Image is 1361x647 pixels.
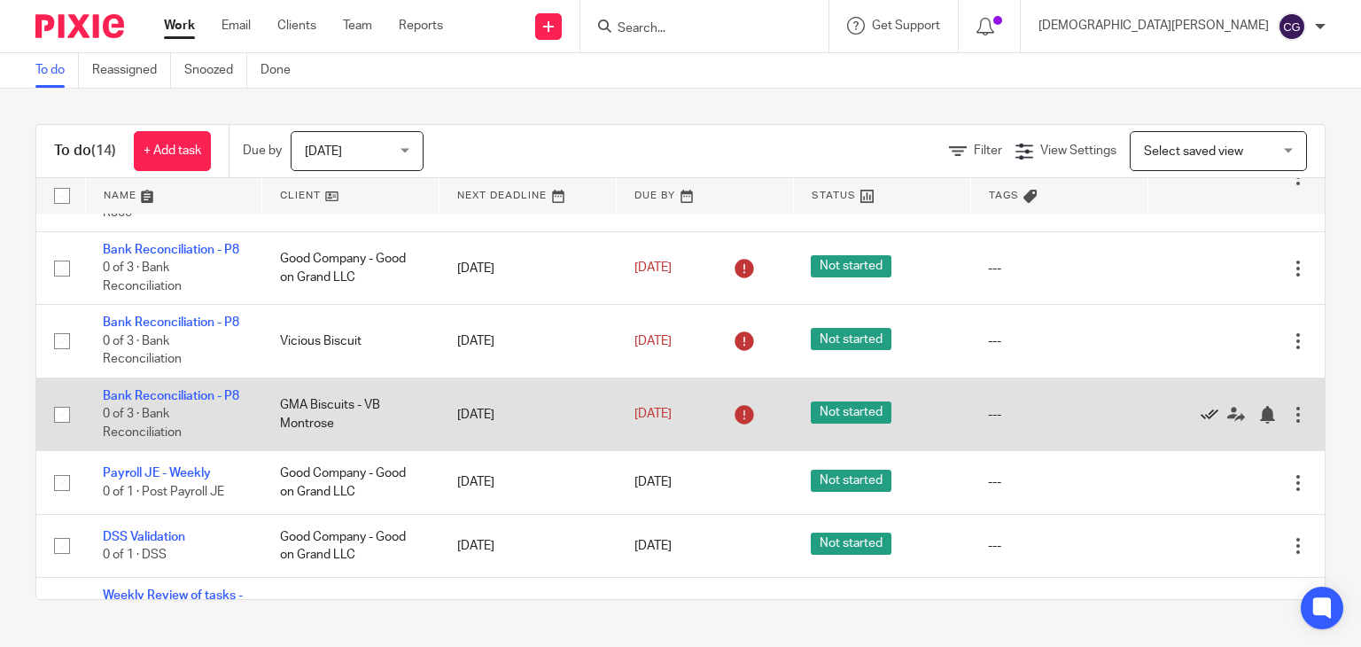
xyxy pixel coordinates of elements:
[811,533,891,555] span: Not started
[184,53,247,88] a: Snoozed
[262,378,439,450] td: GMA Biscuits - VB Montrose
[103,316,239,329] a: Bank Reconciliation - P8
[305,145,342,158] span: [DATE]
[1038,17,1269,35] p: [DEMOGRAPHIC_DATA][PERSON_NAME]
[1040,144,1116,157] span: View Settings
[988,473,1130,491] div: ---
[103,409,182,440] span: 0 of 3 · Bank Reconciliation
[988,332,1130,350] div: ---
[262,451,439,514] td: Good Company - Good on Grand LLC
[1278,12,1306,41] img: svg%3E
[103,171,243,220] span: 0 of 3 · Run "1099 Review" report form from R365
[103,589,243,620] a: Weekly Review of tasks - SA
[103,244,239,256] a: Bank Reconciliation - P8
[103,262,182,293] span: 0 of 3 · Bank Reconciliation
[399,17,443,35] a: Reports
[103,335,182,366] span: 0 of 3 · Bank Reconciliation
[262,305,439,378] td: Vicious Biscuit
[103,531,185,543] a: DSS Validation
[989,191,1019,200] span: Tags
[103,467,211,479] a: Payroll JE - Weekly
[262,232,439,305] td: Good Company - Good on Grand LLC
[439,451,617,514] td: [DATE]
[1144,145,1243,158] span: Select saved view
[634,409,672,421] span: [DATE]
[634,335,672,347] span: [DATE]
[103,486,224,498] span: 0 of 1 · Post Payroll JE
[811,470,891,492] span: Not started
[988,537,1130,555] div: ---
[634,262,672,275] span: [DATE]
[222,17,251,35] a: Email
[261,53,304,88] a: Done
[616,21,775,37] input: Search
[277,17,316,35] a: Clients
[134,131,211,171] a: + Add task
[439,378,617,450] td: [DATE]
[35,53,79,88] a: To do
[974,144,1002,157] span: Filter
[243,142,282,160] p: Due by
[262,514,439,577] td: Good Company - Good on Grand LLC
[92,53,171,88] a: Reassigned
[439,514,617,577] td: [DATE]
[811,401,891,424] span: Not started
[164,17,195,35] a: Work
[634,477,672,489] span: [DATE]
[872,19,940,32] span: Get Support
[91,144,116,158] span: (14)
[103,390,239,402] a: Bank Reconciliation - P8
[811,328,891,350] span: Not started
[634,540,672,552] span: [DATE]
[103,549,167,561] span: 0 of 1 · DSS
[54,142,116,160] h1: To do
[988,406,1130,424] div: ---
[439,305,617,378] td: [DATE]
[343,17,372,35] a: Team
[988,260,1130,277] div: ---
[35,14,124,38] img: Pixie
[439,232,617,305] td: [DATE]
[811,255,891,277] span: Not started
[1201,405,1227,423] a: Mark as done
